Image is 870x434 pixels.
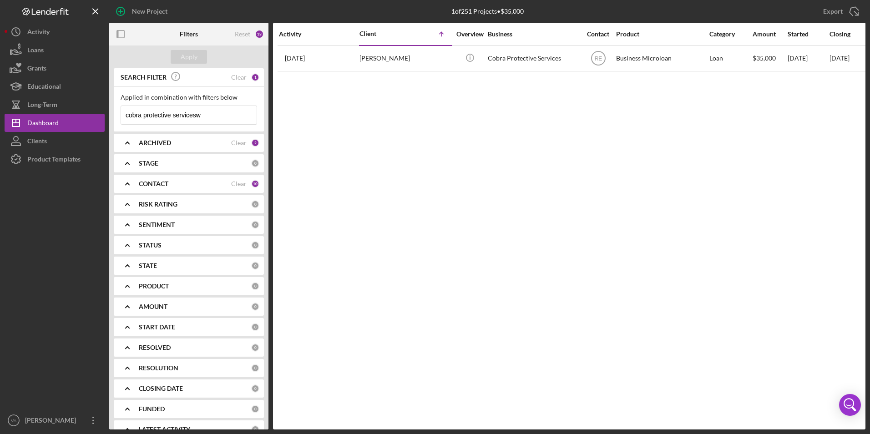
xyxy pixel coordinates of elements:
div: 13 [255,30,264,39]
div: Educational [27,77,61,98]
div: Reset [235,30,250,38]
div: 0 [251,282,259,290]
div: Clear [231,139,247,146]
b: CLOSING DATE [139,385,183,392]
b: Filters [180,30,198,38]
div: Long-Term [27,96,57,116]
div: Overview [453,30,487,38]
div: 0 [251,200,259,208]
div: 10 [251,180,259,188]
button: New Project [109,2,177,20]
div: [PERSON_NAME] [359,46,450,71]
b: ARCHIVED [139,139,171,146]
b: FUNDED [139,405,165,413]
b: CONTACT [139,180,168,187]
button: VA[PERSON_NAME] [5,411,105,429]
text: VA [11,418,17,423]
div: Business Microloan [616,46,707,71]
div: Business [488,30,579,38]
time: 2022-04-05 16:45 [285,55,305,62]
b: RISK RATING [139,201,177,208]
b: SENTIMENT [139,221,175,228]
button: Apply [171,50,207,64]
div: 0 [251,425,259,434]
div: 0 [251,323,259,331]
div: $35,000 [753,46,787,71]
div: Applied in combination with filters below [121,94,257,101]
div: [PERSON_NAME] [23,411,82,432]
button: Dashboard [5,114,105,132]
div: Product Templates [27,150,81,171]
div: 0 [251,159,259,167]
button: Product Templates [5,150,105,168]
b: PRODUCT [139,283,169,290]
div: Apply [181,50,197,64]
b: STAGE [139,160,158,167]
b: SEARCH FILTER [121,74,167,81]
div: Clear [231,74,247,81]
div: Dashboard [27,114,59,134]
b: RESOLVED [139,344,171,351]
b: AMOUNT [139,303,167,310]
b: STATUS [139,242,162,249]
div: 1 [251,73,259,81]
div: Activity [279,30,359,38]
div: Cobra Protective Services [488,46,579,71]
div: Export [823,2,843,20]
button: Grants [5,59,105,77]
div: 0 [251,384,259,393]
button: Loans [5,41,105,59]
div: Contact [581,30,615,38]
button: Educational [5,77,105,96]
time: [DATE] [830,54,850,62]
div: 0 [251,221,259,229]
div: New Project [132,2,167,20]
div: 0 [251,262,259,270]
div: 0 [251,364,259,372]
button: Activity [5,23,105,41]
b: START DATE [139,323,175,331]
b: LATEST ACTIVITY [139,426,190,433]
b: STATE [139,262,157,269]
div: 0 [251,343,259,352]
div: Started [788,30,829,38]
div: Activity [27,23,50,43]
div: Loans [27,41,44,61]
div: 1 of 251 Projects • $35,000 [451,8,524,15]
button: Clients [5,132,105,150]
div: 2 [251,139,259,147]
div: 0 [251,241,259,249]
div: Loan [709,46,752,71]
div: 0 [251,405,259,413]
div: Amount [753,30,787,38]
b: RESOLUTION [139,364,178,372]
div: [DATE] [788,46,829,71]
div: Open Intercom Messenger [839,394,861,416]
text: RE [594,56,602,62]
div: Grants [27,59,46,80]
div: Category [709,30,752,38]
div: Clients [27,132,47,152]
div: Clear [231,180,247,187]
button: Long-Term [5,96,105,114]
div: 0 [251,303,259,311]
div: Product [616,30,707,38]
div: Client [359,30,405,37]
button: Export [814,2,865,20]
